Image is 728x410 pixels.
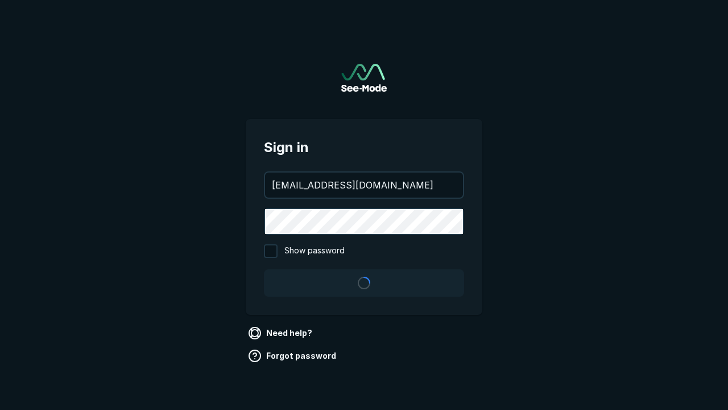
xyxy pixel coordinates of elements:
img: See-Mode Logo [341,64,387,92]
a: Forgot password [246,347,341,365]
span: Show password [284,244,345,258]
input: your@email.com [265,173,463,198]
span: Sign in [264,137,464,158]
a: Go to sign in [341,64,387,92]
a: Need help? [246,324,317,342]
